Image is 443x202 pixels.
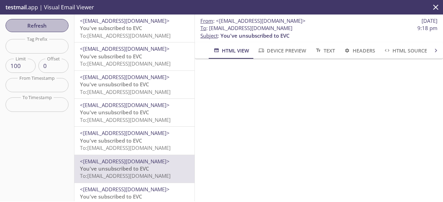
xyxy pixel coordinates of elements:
div: <[EMAIL_ADDRESS][DOMAIN_NAME]>You've subscribed to EVCTo:[EMAIL_ADDRESS][DOMAIN_NAME] [74,15,195,42]
div: <[EMAIL_ADDRESS][DOMAIN_NAME]>You've unsubscribed to EVCTo:[EMAIL_ADDRESS][DOMAIN_NAME] [74,71,195,98]
span: Headers [343,46,375,55]
span: 9:18 pm [417,25,437,32]
span: <[EMAIL_ADDRESS][DOMAIN_NAME]> [80,74,170,80]
span: You've unsubscribed to EVC [80,165,149,172]
span: testmail [6,3,27,11]
span: <[EMAIL_ADDRESS][DOMAIN_NAME]> [216,17,306,24]
span: Subject [200,32,218,39]
p: : [200,25,437,39]
div: <[EMAIL_ADDRESS][DOMAIN_NAME]>You've unsubscribed to EVCTo:[EMAIL_ADDRESS][DOMAIN_NAME] [74,155,195,183]
span: To: [EMAIL_ADDRESS][DOMAIN_NAME] [80,60,171,67]
span: : [200,17,306,25]
span: To [200,25,206,31]
span: Text [315,46,335,55]
span: To: [EMAIL_ADDRESS][DOMAIN_NAME] [80,88,171,95]
span: <[EMAIL_ADDRESS][DOMAIN_NAME]> [80,158,170,165]
button: Refresh [6,19,69,32]
span: You've unsubscribed to EVC [220,32,290,39]
span: To: [EMAIL_ADDRESS][DOMAIN_NAME] [80,144,171,151]
span: Device Preview [257,46,306,55]
span: To: [EMAIL_ADDRESS][DOMAIN_NAME] [80,172,171,179]
div: <[EMAIL_ADDRESS][DOMAIN_NAME]>You've subscribed to EVCTo:[EMAIL_ADDRESS][DOMAIN_NAME] [74,127,195,154]
span: HTML View [213,46,249,55]
span: You've subscribed to EVC [80,25,142,31]
span: HTML Source [383,46,427,55]
span: To: [EMAIL_ADDRESS][DOMAIN_NAME] [80,116,171,123]
span: You've unsubscribed to EVC [80,109,149,116]
span: You've subscribed to EVC [80,137,142,144]
div: <[EMAIL_ADDRESS][DOMAIN_NAME]>You've subscribed to EVCTo:[EMAIL_ADDRESS][DOMAIN_NAME] [74,42,195,70]
span: To: [EMAIL_ADDRESS][DOMAIN_NAME] [80,32,171,39]
span: : [EMAIL_ADDRESS][DOMAIN_NAME] [200,25,292,32]
span: From [200,17,213,24]
span: <[EMAIL_ADDRESS][DOMAIN_NAME]> [80,17,170,24]
span: <[EMAIL_ADDRESS][DOMAIN_NAME]> [80,129,170,136]
span: <[EMAIL_ADDRESS][DOMAIN_NAME]> [80,45,170,52]
span: You've unsubscribed to EVC [80,81,149,88]
span: You've subscribed to EVC [80,53,142,60]
span: <[EMAIL_ADDRESS][DOMAIN_NAME]> [80,102,170,108]
div: <[EMAIL_ADDRESS][DOMAIN_NAME]>You've unsubscribed to EVCTo:[EMAIL_ADDRESS][DOMAIN_NAME] [74,99,195,126]
span: <[EMAIL_ADDRESS][DOMAIN_NAME]> [80,186,170,193]
span: Refresh [11,21,63,30]
span: [DATE] [422,17,437,25]
span: You've subscribed to EVC [80,193,142,200]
